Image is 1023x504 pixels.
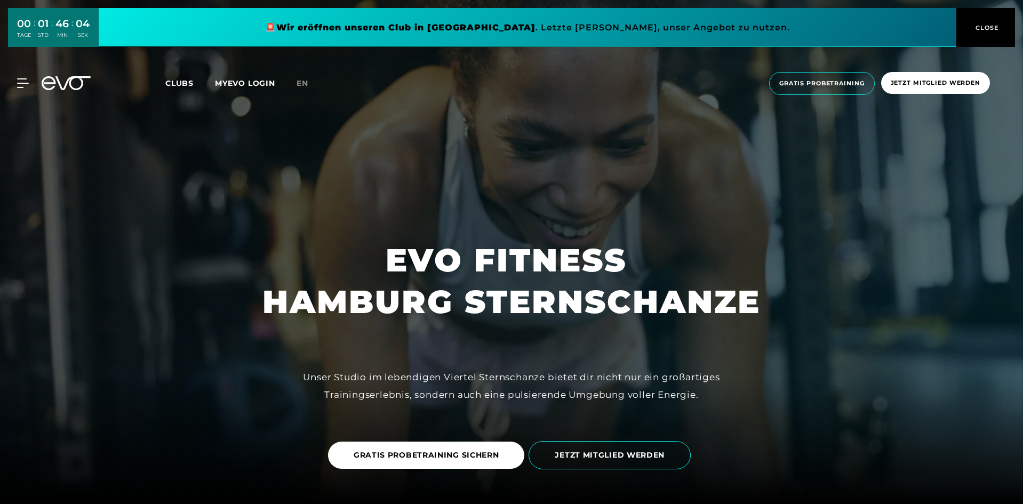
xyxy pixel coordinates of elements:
a: en [297,77,321,90]
div: STD [38,31,49,39]
a: GRATIS PROBETRAINING SICHERN [328,434,529,477]
a: MYEVO LOGIN [215,78,275,88]
div: : [51,17,53,45]
div: 00 [17,16,31,31]
a: Gratis Probetraining [766,72,878,95]
div: TAGE [17,31,31,39]
a: JETZT MITGLIED WERDEN [529,433,695,477]
span: GRATIS PROBETRAINING SICHERN [354,450,499,461]
span: Clubs [165,78,194,88]
span: en [297,78,308,88]
div: : [71,17,73,45]
button: CLOSE [956,8,1015,47]
a: Clubs [165,78,215,88]
div: : [34,17,35,45]
a: Jetzt Mitglied werden [878,72,993,95]
span: Gratis Probetraining [779,79,865,88]
div: MIN [55,31,69,39]
div: 01 [38,16,49,31]
span: CLOSE [973,23,999,33]
div: 04 [76,16,90,31]
div: Unser Studio im lebendigen Viertel Sternschanze bietet dir nicht nur ein großartiges Trainingserl... [271,369,752,403]
h1: EVO FITNESS HAMBURG STERNSCHANZE [262,239,761,323]
span: JETZT MITGLIED WERDEN [555,450,665,461]
div: 46 [55,16,69,31]
span: Jetzt Mitglied werden [891,78,980,87]
div: SEK [76,31,90,39]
